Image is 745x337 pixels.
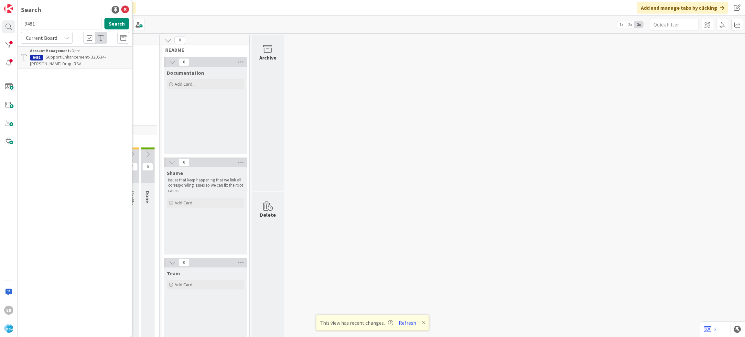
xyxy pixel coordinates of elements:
a: 2 [704,325,717,333]
div: Add and manage tabs by clicking [637,2,728,14]
span: 0 [178,259,189,266]
div: 9481 [30,55,43,60]
div: Delete [260,211,276,219]
span: 0 [178,158,189,166]
span: Add Card... [175,200,195,206]
span: 0 [178,58,189,66]
span: 0 [127,163,138,171]
div: SB [4,306,13,315]
span: Support Enhancement- 320534- [PERSON_NAME] Drug- RSA [30,54,106,67]
img: Visit kanbanzone.com [4,4,13,13]
span: This view has recent changes. [320,319,393,327]
span: 0 [142,163,153,171]
button: Refresh [396,319,418,327]
button: Search [104,18,129,29]
span: Verify [129,191,135,205]
p: Issues that keep happening that we link all corresponding issues so we can fix the root cause. [168,178,243,193]
b: Account Management › [30,48,71,53]
span: Documentation [167,70,204,76]
span: 2x [626,21,634,28]
span: Shame [167,170,183,176]
a: Account Management ›Open9481Support Enhancement- 320534- [PERSON_NAME] Drug- RSA [18,46,132,69]
span: Team [167,270,180,277]
span: 1x [617,21,626,28]
div: Search [21,5,41,15]
span: Add Card... [175,282,195,288]
span: Done [145,191,151,203]
input: Search for title... [21,18,102,29]
span: 0 [174,36,185,44]
img: avatar [4,324,13,333]
input: Quick Filter... [650,19,698,30]
div: Archive [259,54,276,61]
span: 3x [634,21,643,28]
span: README [165,47,241,53]
span: Current Board [26,35,57,41]
div: Open [30,48,129,54]
span: Add Card... [175,81,195,87]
